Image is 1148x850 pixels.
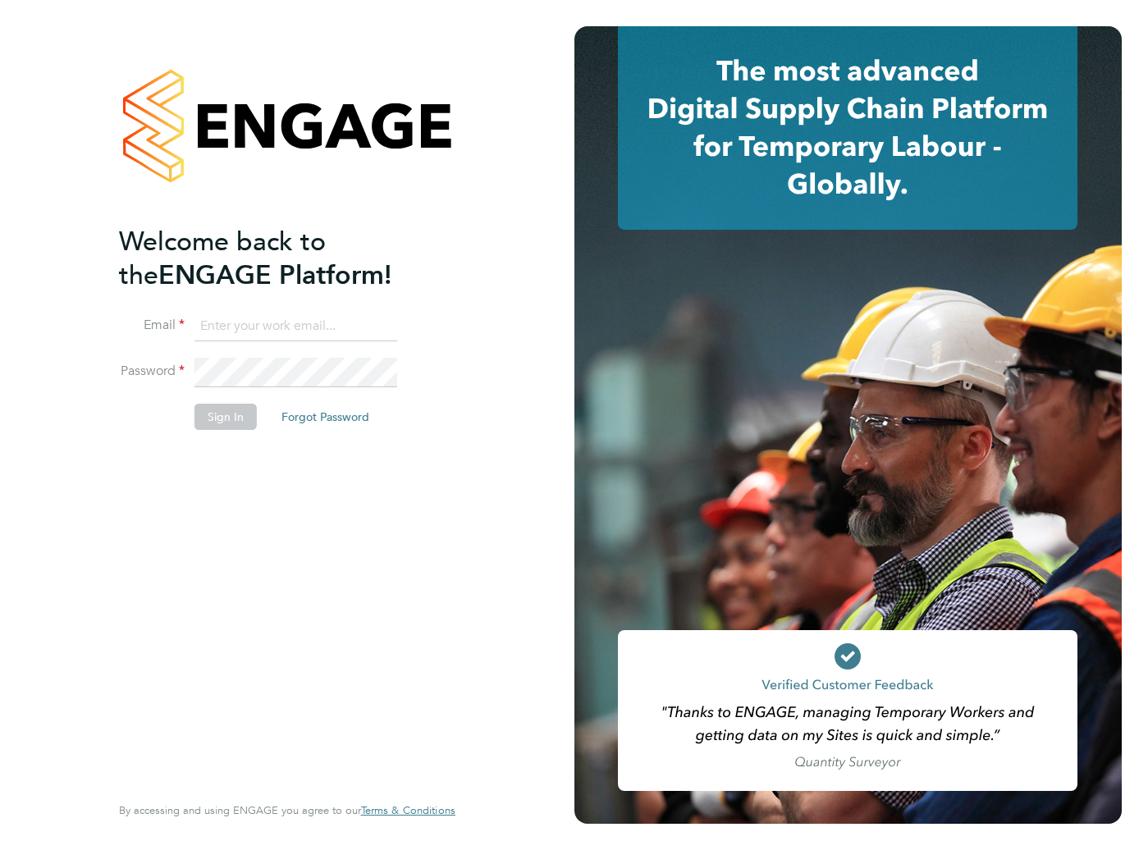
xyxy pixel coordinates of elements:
[194,312,397,341] input: Enter your work email...
[119,363,185,380] label: Password
[361,803,455,817] span: Terms & Conditions
[361,804,455,817] a: Terms & Conditions
[119,317,185,334] label: Email
[268,404,382,430] button: Forgot Password
[194,404,257,430] button: Sign In
[119,226,326,291] span: Welcome back to the
[119,225,439,292] h2: ENGAGE Platform!
[119,803,455,817] span: By accessing and using ENGAGE you agree to our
